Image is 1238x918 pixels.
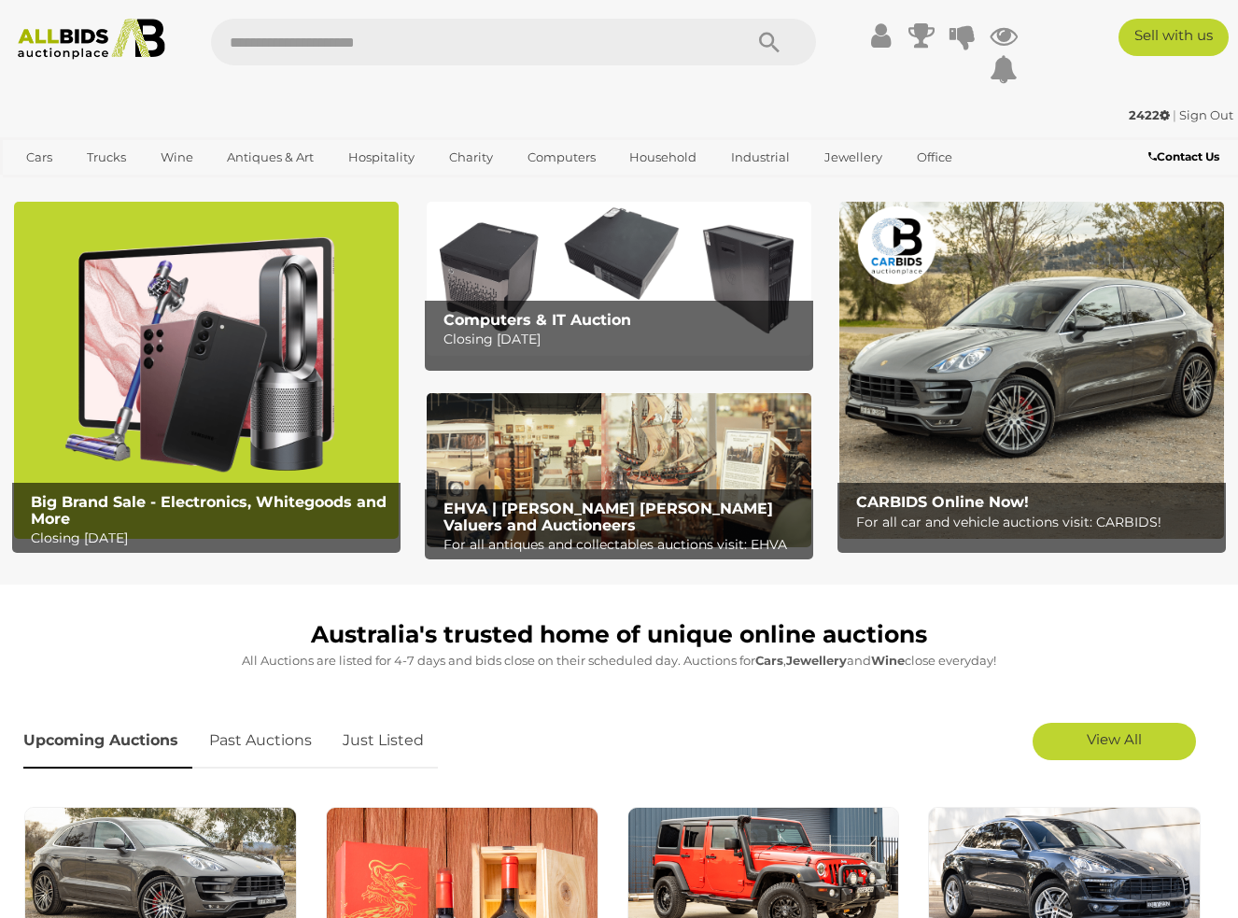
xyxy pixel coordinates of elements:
[75,142,138,173] a: Trucks
[195,713,326,769] a: Past Auctions
[14,142,64,173] a: Cars
[14,202,399,539] img: Big Brand Sale - Electronics, Whitegoods and More
[87,173,244,204] a: [GEOGRAPHIC_DATA]
[515,142,608,173] a: Computers
[329,713,438,769] a: Just Listed
[812,142,894,173] a: Jewellery
[437,142,505,173] a: Charity
[723,19,816,65] button: Search
[14,202,399,539] a: Big Brand Sale - Electronics, Whitegoods and More Big Brand Sale - Electronics, Whitegoods and Mo...
[427,202,811,356] img: Computers & IT Auction
[839,202,1224,539] img: CARBIDS Online Now!
[1148,149,1219,163] b: Contact Us
[31,493,387,528] b: Big Brand Sale - Electronics, Whitegoods and More
[427,202,811,356] a: Computers & IT Auction Computers & IT Auction Closing [DATE]
[23,650,1215,671] p: All Auctions are listed for 4-7 days and bids close on their scheduled day. Auctions for , and cl...
[856,493,1029,511] b: CARBIDS Online Now!
[443,328,803,351] p: Closing [DATE]
[427,393,811,547] a: EHVA | Evans Hastings Valuers and Auctioneers EHVA | [PERSON_NAME] [PERSON_NAME] Valuers and Auct...
[755,653,783,668] strong: Cars
[427,393,811,547] img: EHVA | Evans Hastings Valuers and Auctioneers
[148,142,205,173] a: Wine
[1129,107,1170,122] strong: 2422
[443,500,773,534] b: EHVA | [PERSON_NAME] [PERSON_NAME] Valuers and Auctioneers
[786,653,847,668] strong: Jewellery
[443,311,631,329] b: Computers & IT Auction
[31,527,390,550] p: Closing [DATE]
[9,19,174,60] img: Allbids.com.au
[1129,107,1173,122] a: 2422
[1173,107,1176,122] span: |
[1179,107,1233,122] a: Sign Out
[839,202,1224,539] a: CARBIDS Online Now! CARBIDS Online Now! For all car and vehicle auctions visit: CARBIDS!
[1033,723,1196,760] a: View All
[1118,19,1229,56] a: Sell with us
[14,173,77,204] a: Sports
[1148,147,1224,167] a: Contact Us
[443,533,803,557] p: For all antiques and collectables auctions visit: EHVA
[719,142,802,173] a: Industrial
[336,142,427,173] a: Hospitality
[215,142,326,173] a: Antiques & Art
[871,653,905,668] strong: Wine
[1087,730,1142,748] span: View All
[23,713,192,769] a: Upcoming Auctions
[905,142,964,173] a: Office
[617,142,709,173] a: Household
[856,511,1216,534] p: For all car and vehicle auctions visit: CARBIDS!
[23,622,1215,648] h1: Australia's trusted home of unique online auctions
